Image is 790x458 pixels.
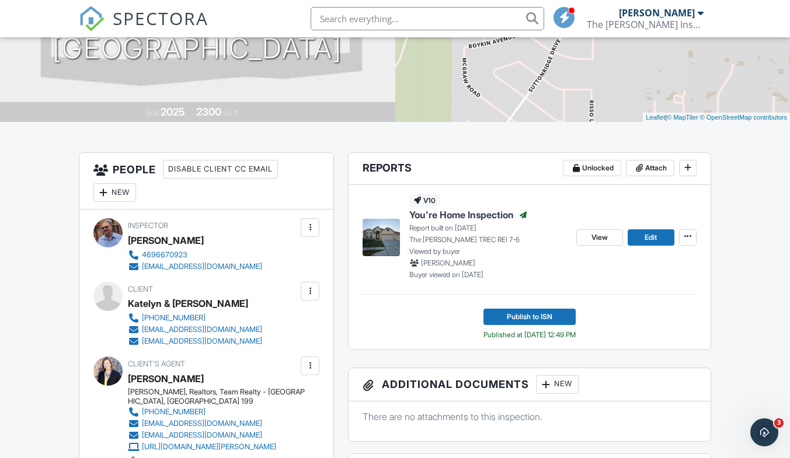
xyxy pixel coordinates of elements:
div: The Sallade's Inspection Services [587,19,704,30]
a: [PHONE_NUMBER] [128,406,298,418]
div: 2025 [161,106,185,118]
a: 4696670923 [128,249,262,261]
span: Inspector [128,221,168,230]
h1: [STREET_ADDRESS] [GEOGRAPHIC_DATA] [53,3,342,65]
div: [PHONE_NUMBER] [142,313,206,323]
a: [EMAIL_ADDRESS][DOMAIN_NAME] [128,418,298,429]
a: [URL][DOMAIN_NAME][PERSON_NAME] [128,441,298,453]
a: © OpenStreetMap contributors [700,114,787,121]
div: [PERSON_NAME], Realtors, Team Realty - [GEOGRAPHIC_DATA], [GEOGRAPHIC_DATA] 199 [128,387,307,406]
iframe: Intercom live chat [750,418,778,446]
div: Katelyn & [PERSON_NAME] [128,295,248,312]
a: [EMAIL_ADDRESS][DOMAIN_NAME] [128,261,262,272]
h3: Additional Documents [349,368,710,401]
div: [PERSON_NAME] [619,7,695,19]
div: [URL][DOMAIN_NAME][PERSON_NAME] [142,442,276,452]
div: [EMAIL_ADDRESS][DOMAIN_NAME] [142,419,262,428]
span: 3 [774,418,784,428]
div: [EMAIL_ADDRESS][DOMAIN_NAME] [142,262,262,271]
a: Leaflet [646,114,665,121]
div: [PERSON_NAME] [128,232,204,249]
div: [EMAIL_ADDRESS][DOMAIN_NAME] [142,325,262,334]
span: Built [146,109,159,117]
div: | [643,113,790,123]
a: © MapTiler [667,114,698,121]
img: The Best Home Inspection Software - Spectora [79,6,105,32]
span: sq. ft. [223,109,239,117]
div: [PHONE_NUMBER] [142,407,206,417]
h3: People [79,153,333,209]
a: [EMAIL_ADDRESS][DOMAIN_NAME] [128,324,262,335]
span: SPECTORA [113,6,208,30]
p: There are no attachments to this inspection. [363,410,696,423]
a: [PERSON_NAME] [128,370,204,387]
input: Search everything... [311,7,544,30]
span: Client [128,285,153,293]
a: [EMAIL_ADDRESS][DOMAIN_NAME] [128,335,262,347]
div: 2300 [196,106,221,118]
div: [EMAIL_ADDRESS][DOMAIN_NAME] [142,431,262,440]
a: [EMAIL_ADDRESS][DOMAIN_NAME] [128,429,298,441]
div: Disable Client CC Email [163,160,278,179]
a: SPECTORA [79,16,208,40]
div: [EMAIL_ADDRESS][DOMAIN_NAME] [142,337,262,346]
a: [PHONE_NUMBER] [128,312,262,324]
div: 4696670923 [142,250,187,260]
div: New [93,183,136,202]
div: New [536,375,579,394]
span: Client's Agent [128,359,185,368]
